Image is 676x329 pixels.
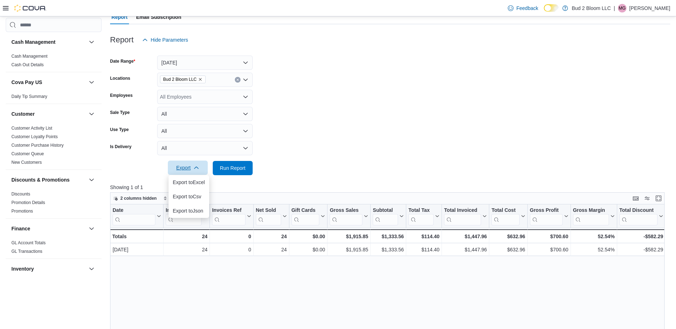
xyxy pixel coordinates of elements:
button: Invoices Ref [212,207,251,225]
a: Cash Management [11,54,47,59]
a: Feedback [505,1,541,15]
div: $1,915.85 [330,245,368,254]
button: Finance [87,224,96,233]
div: Total Invoiced [444,207,481,214]
a: Promotion Details [11,200,45,205]
button: Export [168,161,208,175]
div: 24 [166,232,207,241]
button: Run Report [213,161,253,175]
span: Export to Excel [173,179,205,185]
button: Display options [643,194,651,203]
div: 24 [166,245,207,254]
a: Customer Purchase History [11,143,64,148]
span: GL Account Totals [11,240,46,246]
span: Customer Loyalty Points [11,134,58,140]
a: Promotions [11,209,33,214]
button: Open list of options [243,94,248,100]
div: Total Tax [408,207,434,225]
div: Date [113,207,155,225]
button: All [157,124,253,138]
div: Net Sold [256,207,281,214]
button: Export toCsv [169,189,209,204]
span: Bud 2 Bloom LLC [163,76,197,83]
div: 52.54% [573,232,614,241]
div: $0.00 [291,245,325,254]
button: Gross Margin [573,207,614,225]
div: Gift Cards [291,207,319,214]
button: Net Sold [256,207,287,225]
span: Customer Activity List [11,125,52,131]
div: Cash Management [6,52,102,72]
a: GL Account Totals [11,240,46,245]
label: Date Range [110,58,135,64]
button: Export toJson [169,204,209,218]
div: -$582.29 [619,232,663,241]
div: $1,447.96 [444,232,487,241]
div: Invoices Ref [212,207,245,225]
button: Remove Bud 2 Bloom LLC from selection in this group [198,77,202,82]
div: Date [113,207,155,214]
span: Export to Json [173,208,205,214]
label: Use Type [110,127,129,132]
button: Cash Management [87,38,96,46]
h3: Customer [11,110,35,117]
div: Finance [6,239,102,258]
h3: Report [110,36,134,44]
div: 52.54% [573,245,615,254]
button: Gift Cards [291,207,325,225]
p: Bud 2 Bloom LLC [572,4,611,12]
p: | [614,4,615,12]
button: [DATE] [157,56,253,70]
a: Daily Tip Summary [11,94,47,99]
div: Gross Profit [530,207,563,225]
a: Customer Queue [11,151,44,156]
label: Is Delivery [110,144,131,150]
h3: Cash Management [11,38,56,46]
button: 2 columns hidden [110,194,160,203]
div: Customer [6,124,102,169]
div: $1,915.85 [330,232,368,241]
span: 2 columns hidden [120,195,157,201]
a: Cash Out Details [11,62,44,67]
div: Gross Sales [330,207,362,225]
button: Gross Profit [530,207,568,225]
div: $632.96 [491,232,525,241]
button: Clear input [235,77,241,83]
button: Subtotal [373,207,404,225]
input: Dark Mode [544,4,559,12]
h3: Discounts & Promotions [11,176,69,183]
span: Customer Queue [11,151,44,157]
div: $632.96 [491,245,525,254]
button: Hide Parameters [139,33,191,47]
div: $114.40 [408,245,439,254]
button: Inventory [87,265,96,273]
div: 0 [212,232,251,241]
div: Total Cost [491,207,519,214]
div: $1,333.56 [373,232,404,241]
button: Date [113,207,161,225]
label: Sale Type [110,110,130,115]
button: All [157,141,253,155]
span: Bud 2 Bloom LLC [160,75,206,83]
button: Keyboard shortcuts [631,194,640,203]
button: Total Invoiced [444,207,487,225]
label: Employees [110,93,133,98]
button: Total Cost [491,207,525,225]
div: Gift Card Sales [291,207,319,225]
button: All [157,107,253,121]
div: Totals [112,232,161,241]
div: Total Cost [491,207,519,225]
h3: Finance [11,225,30,232]
div: Net Sold [256,207,281,225]
span: MG [619,4,625,12]
button: Cova Pay US [11,79,86,86]
div: 24 [256,245,287,254]
div: Invoices Ref [212,207,245,214]
div: 24 [256,232,287,241]
h3: Cova Pay US [11,79,42,86]
span: Discounts [11,191,30,197]
div: Cova Pay US [6,92,102,104]
button: Gross Sales [330,207,368,225]
span: Report [112,10,128,24]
